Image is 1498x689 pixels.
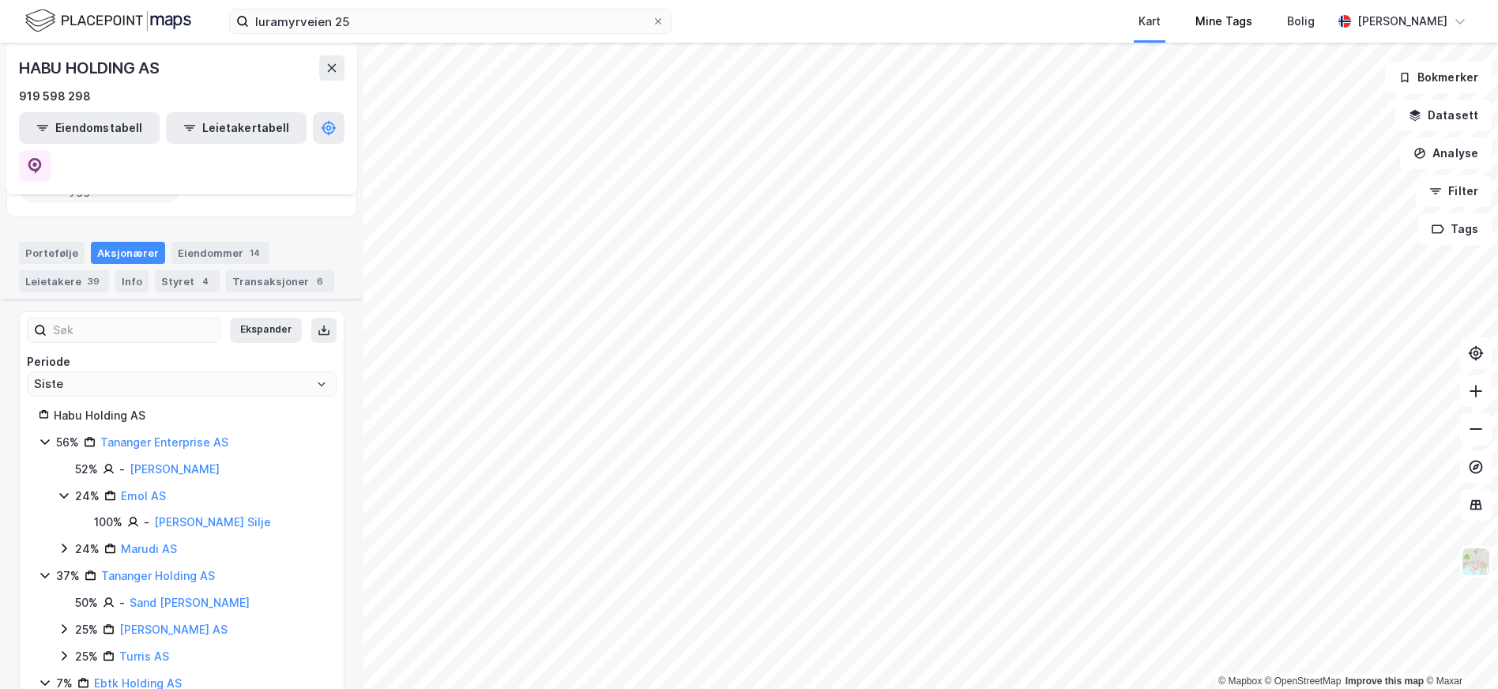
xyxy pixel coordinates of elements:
div: Leietakere [19,270,109,292]
div: Mine Tags [1195,12,1252,31]
div: Kontrollprogram for chat [1419,613,1498,689]
div: Aksjonærer [91,242,165,264]
div: Habu Holding AS [54,406,325,425]
div: 24% [75,540,100,559]
button: Analyse [1400,137,1492,169]
div: 37% [56,567,80,585]
img: logo.f888ab2527a4732fd821a326f86c7f29.svg [25,7,191,35]
div: Periode [27,352,337,371]
img: Z [1461,547,1491,577]
a: Turris AS [119,649,169,663]
a: [PERSON_NAME] Silje [154,515,271,529]
div: Bolig [1287,12,1315,31]
button: Leietakertabell [166,112,307,144]
button: Bokmerker [1385,62,1492,93]
a: OpenStreetMap [1265,676,1342,687]
div: 25% [75,647,98,666]
input: Søk på adresse, matrikkel, gårdeiere, leietakere eller personer [249,9,652,33]
div: [PERSON_NAME] [1357,12,1447,31]
div: Styret [155,270,220,292]
div: 14 [247,245,263,261]
a: Tananger Enterprise AS [100,435,228,449]
div: 4 [198,273,213,289]
div: Info [115,270,149,292]
div: 50% [75,593,98,612]
a: [PERSON_NAME] AS [119,623,228,636]
button: Tags [1418,213,1492,245]
div: 25% [75,620,98,639]
a: Mapbox [1218,676,1262,687]
div: 56% [56,433,79,452]
div: 100% [94,513,122,532]
div: 6 [312,273,328,289]
div: - [119,593,125,612]
button: Ekspander [230,318,302,343]
div: 52% [75,460,98,479]
div: 919 598 298 [19,87,91,106]
button: Eiendomstabell [19,112,160,144]
a: Emol AS [121,489,166,503]
a: Tananger Holding AS [101,569,215,582]
a: [PERSON_NAME] [130,462,220,476]
div: Eiendommer [171,242,269,264]
div: Transaksjoner [226,270,334,292]
div: 39 [85,273,103,289]
button: Datasett [1395,100,1492,131]
iframe: Chat Widget [1419,613,1498,689]
a: Improve this map [1346,676,1424,687]
div: - [144,513,149,532]
div: Kart [1139,12,1161,31]
input: Søk [47,318,220,342]
div: Portefølje [19,242,85,264]
div: 24% [75,487,100,506]
input: ClearOpen [28,372,336,396]
a: Marudi AS [121,542,177,555]
a: Sand [PERSON_NAME] [130,596,250,609]
button: Open [315,378,328,390]
div: HABU HOLDING AS [19,55,163,81]
div: - [119,460,125,479]
button: Filter [1416,175,1492,207]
